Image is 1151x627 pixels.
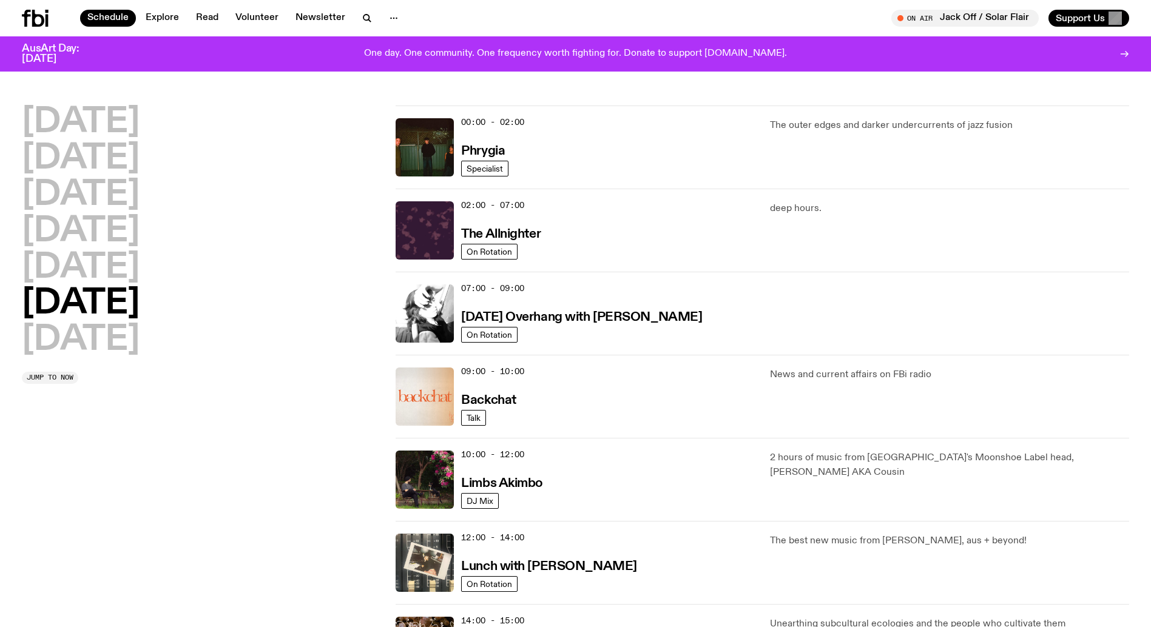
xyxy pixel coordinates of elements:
[288,10,353,27] a: Newsletter
[467,247,512,256] span: On Rotation
[461,392,516,407] a: Backchat
[22,106,140,139] button: [DATE]
[770,118,1129,133] p: The outer edges and darker undercurrents of jazz fusion
[461,327,518,343] a: On Rotation
[461,199,524,211] span: 02:00 - 07:00
[461,309,702,324] a: [DATE] Overhang with [PERSON_NAME]
[461,244,518,260] a: On Rotation
[1048,10,1129,27] button: Support Us
[461,145,505,158] h3: Phrygia
[461,116,524,128] span: 00:00 - 02:00
[1056,13,1105,24] span: Support Us
[461,560,636,573] h3: Lunch with [PERSON_NAME]
[461,161,508,176] a: Specialist
[22,215,140,249] button: [DATE]
[396,451,454,509] img: Jackson sits at an outdoor table, legs crossed and gazing at a black and brown dog also sitting a...
[770,451,1129,480] p: 2 hours of music from [GEOGRAPHIC_DATA]'s Moonshoe Label head, [PERSON_NAME] AKA Cousin
[22,44,100,64] h3: AusArt Day: [DATE]
[22,323,140,357] button: [DATE]
[461,228,541,241] h3: The Allnighter
[461,226,541,241] a: The Allnighter
[364,49,787,59] p: One day. One community. One frequency worth fighting for. Donate to support [DOMAIN_NAME].
[396,534,454,592] img: A polaroid of Ella Avni in the studio on top of the mixer which is also located in the studio.
[461,615,524,626] span: 14:00 - 15:00
[461,477,543,490] h3: Limbs Akimbo
[22,287,140,321] button: [DATE]
[461,449,524,460] span: 10:00 - 12:00
[80,10,136,27] a: Schedule
[891,10,1039,27] button: On AirJack Off / Solar Flair
[138,10,186,27] a: Explore
[770,367,1129,382] p: News and current affairs on FBi radio
[461,394,516,407] h3: Backchat
[461,142,505,158] a: Phrygia
[770,534,1129,548] p: The best new music from [PERSON_NAME], aus + beyond!
[467,497,493,506] span: DJ Mix
[461,558,636,573] a: Lunch with [PERSON_NAME]
[461,311,702,324] h3: [DATE] Overhang with [PERSON_NAME]
[396,118,454,176] img: A greeny-grainy film photo of Bela, John and Bindi at night. They are standing in a backyard on g...
[396,284,454,343] img: An overexposed, black and white profile of Kate, shot from the side. She is covering her forehead...
[461,576,518,592] a: On Rotation
[461,283,524,294] span: 07:00 - 09:00
[189,10,226,27] a: Read
[770,201,1129,216] p: deep hours.
[22,372,78,384] button: Jump to now
[228,10,286,27] a: Volunteer
[467,580,512,589] span: On Rotation
[22,142,140,176] button: [DATE]
[461,475,543,490] a: Limbs Akimbo
[22,251,140,285] button: [DATE]
[461,366,524,377] span: 09:00 - 10:00
[27,374,73,381] span: Jump to now
[22,178,140,212] button: [DATE]
[467,330,512,340] span: On Rotation
[467,414,481,423] span: Talk
[461,410,486,426] a: Talk
[461,532,524,543] span: 12:00 - 14:00
[461,493,499,509] a: DJ Mix
[467,164,503,173] span: Specialist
